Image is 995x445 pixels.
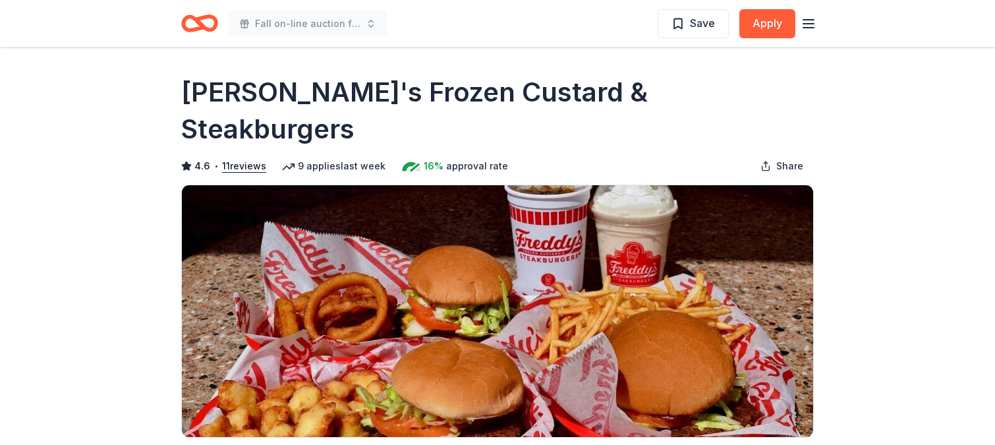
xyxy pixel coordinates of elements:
a: Home [181,8,218,39]
span: Save [690,15,715,32]
button: Apply [739,9,795,38]
span: 16% [424,158,443,174]
h1: [PERSON_NAME]'s Frozen Custard & Steakburgers [181,74,814,148]
button: Share [750,153,814,179]
span: • [214,161,219,171]
img: Image for Freddy's Frozen Custard & Steakburgers [182,185,813,437]
span: approval rate [446,158,508,174]
button: Save [658,9,729,38]
span: Fall on-line auction fundraiser [255,16,360,32]
div: 9 applies last week [282,158,385,174]
span: Share [776,158,803,174]
span: 4.6 [194,158,210,174]
button: 11reviews [222,158,266,174]
button: Fall on-line auction fundraiser [229,11,387,37]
